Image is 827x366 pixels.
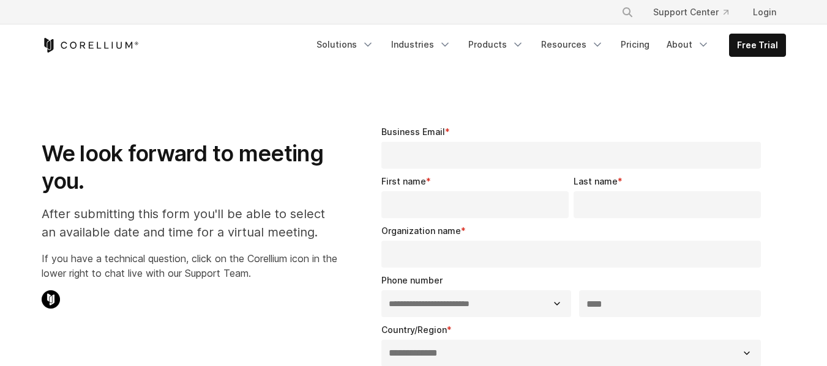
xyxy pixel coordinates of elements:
img: Corellium Chat Icon [42,290,60,309]
span: Business Email [381,126,445,137]
a: Corellium Home [42,38,139,53]
span: Last name [574,176,618,186]
a: Products [461,34,531,56]
a: Resources [534,34,611,56]
a: Support Center [643,1,738,23]
h1: We look forward to meeting you. [42,140,337,195]
span: Country/Region [381,324,447,335]
a: Solutions [309,34,381,56]
button: Search [616,1,638,23]
span: Phone number [381,275,443,285]
a: Pricing [613,34,657,56]
p: If you have a technical question, click on the Corellium icon in the lower right to chat live wit... [42,251,337,280]
p: After submitting this form you'll be able to select an available date and time for a virtual meet... [42,205,337,241]
div: Navigation Menu [607,1,786,23]
a: Industries [384,34,458,56]
span: First name [381,176,426,186]
a: Login [743,1,786,23]
span: Organization name [381,225,461,236]
div: Navigation Menu [309,34,786,57]
a: Free Trial [730,34,785,56]
a: About [659,34,717,56]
